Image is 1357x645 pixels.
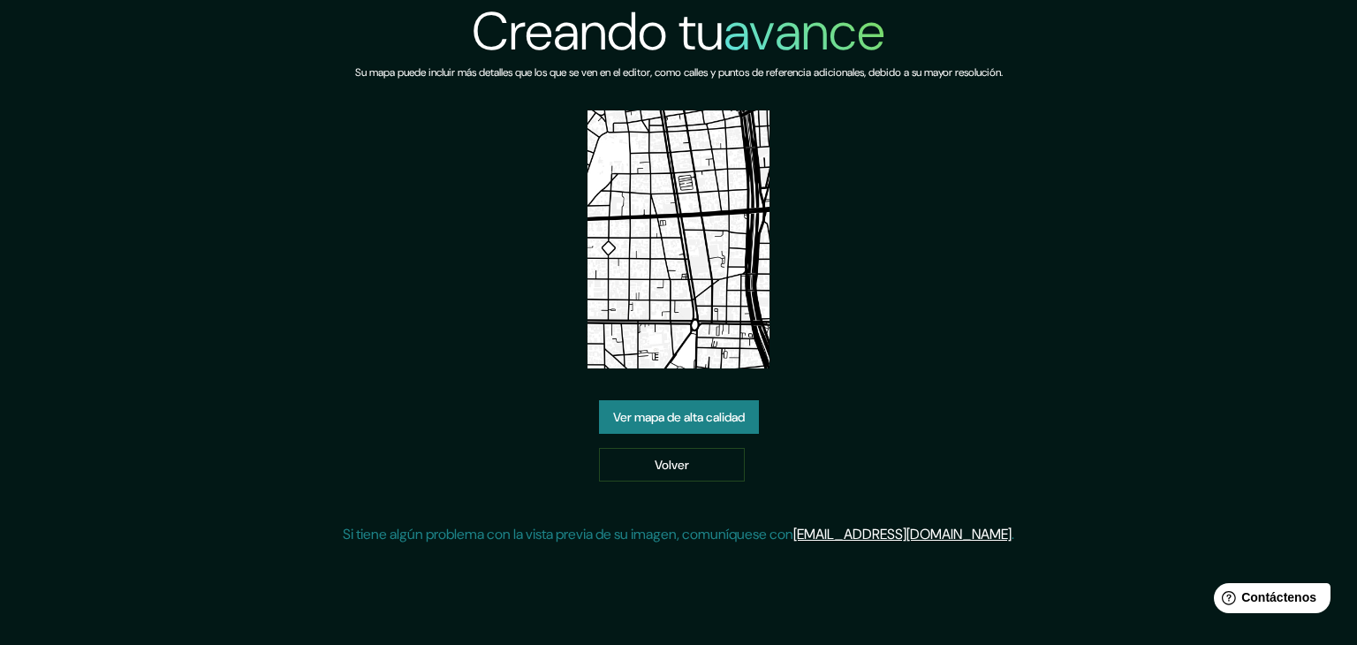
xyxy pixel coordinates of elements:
font: Ver mapa de alta calidad [613,409,745,425]
iframe: Lanzador de widgets de ayuda [1200,576,1338,626]
font: Volver [655,457,689,473]
img: vista previa del mapa creado [588,110,770,368]
a: [EMAIL_ADDRESS][DOMAIN_NAME] [793,525,1012,543]
a: Ver mapa de alta calidad [599,400,759,434]
font: Su mapa puede incluir más detalles que los que se ven en el editor, como calles y puntos de refer... [355,65,1003,80]
font: . [1012,525,1014,543]
font: Si tiene algún problema con la vista previa de su imagen, comuníquese con [343,525,793,543]
a: Volver [599,448,745,482]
